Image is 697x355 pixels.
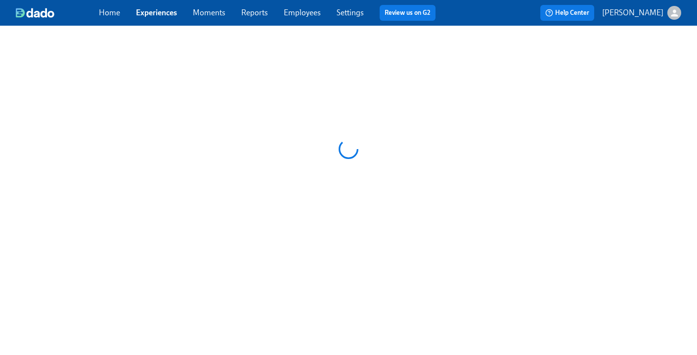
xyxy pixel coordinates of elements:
a: Home [99,8,120,17]
a: dado [16,8,99,18]
img: dado [16,8,54,18]
button: [PERSON_NAME] [602,6,681,20]
a: Settings [337,8,364,17]
a: Moments [193,8,225,17]
p: [PERSON_NAME] [602,7,663,18]
a: Experiences [136,8,177,17]
a: Review us on G2 [385,8,431,18]
span: Help Center [545,8,589,18]
a: Employees [284,8,321,17]
a: Reports [241,8,268,17]
button: Help Center [540,5,594,21]
button: Review us on G2 [380,5,436,21]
